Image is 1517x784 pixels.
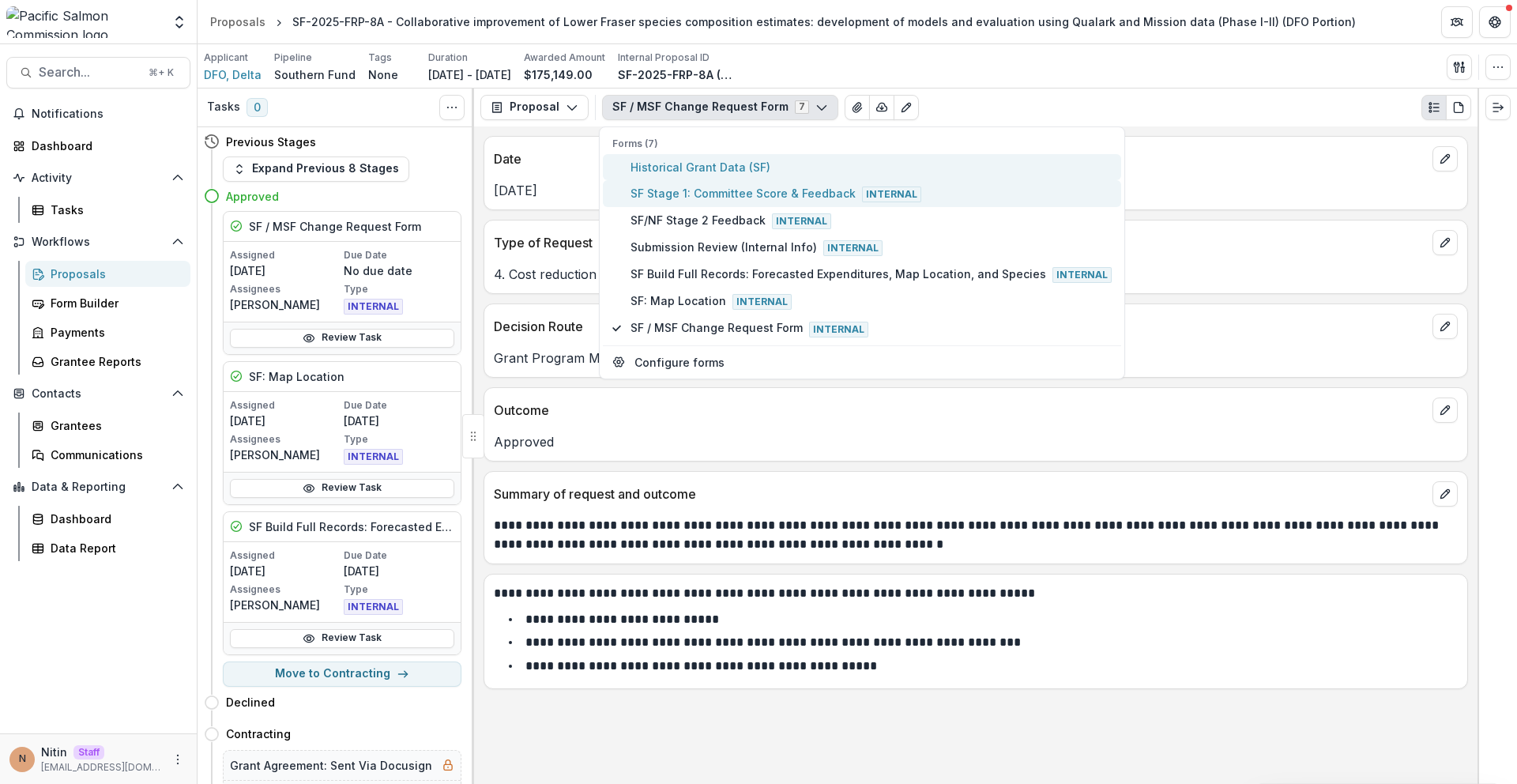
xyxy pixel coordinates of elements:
a: Communications [25,442,190,468]
a: Proposals [204,10,272,33]
h3: Tasks [207,100,240,114]
div: ⌘ + K [145,64,177,81]
a: Payments [25,319,190,345]
button: Get Help [1479,6,1511,38]
p: [PERSON_NAME] [230,447,341,463]
p: Assignees [230,582,341,597]
a: Review Task [230,329,454,348]
button: Open Contacts [6,381,190,406]
p: Assigned [230,248,341,262]
span: Search... [39,65,139,80]
p: Tags [368,51,392,65]
span: INTERNAL [344,299,403,315]
div: Tasks [51,202,178,218]
p: [DATE] [230,413,341,429]
button: Partners [1441,6,1473,38]
button: More [168,750,187,769]
p: Pipeline [274,51,312,65]
p: Date [494,149,1426,168]
div: Communications [51,447,178,463]
a: Tasks [25,197,190,223]
p: [DATE] [494,181,1458,200]
p: Assignees [230,282,341,296]
button: edit [1432,481,1458,507]
p: [DATE] [344,563,454,579]
span: Internal [732,294,792,310]
div: Proposals [210,13,265,30]
p: [EMAIL_ADDRESS][DOMAIN_NAME] [41,760,162,775]
h4: Contracting [226,726,291,742]
span: Contacts [32,387,165,401]
p: No due date [344,262,454,279]
p: Due Date [344,248,454,262]
span: DFO, Delta [204,66,262,83]
button: Notifications [6,101,190,126]
button: Proposal [480,95,589,120]
button: Edit as form [894,95,919,120]
button: View Attached Files [845,95,870,120]
span: SF/NF Stage 2 Feedback [631,212,1112,229]
button: Open Data & Reporting [6,474,190,499]
span: SF: Map Location [631,292,1112,310]
button: edit [1432,314,1458,339]
span: SF Stage 1: Committee Score & Feedback [631,185,1112,202]
span: SF / MSF Change Request Form [631,319,1112,337]
p: Applicant [204,51,248,65]
p: Approved [494,432,1458,451]
p: [DATE] [230,262,341,279]
p: Summary of request and outcome [494,484,1426,503]
span: Workflows [32,236,165,249]
p: Assignees [230,432,341,447]
button: SF / MSF Change Request Form7 [602,95,838,120]
p: $175,149.00 [524,66,593,83]
a: Review Task [230,479,454,498]
button: Plaintext view [1421,95,1447,120]
a: Data Report [25,535,190,561]
div: Payments [51,324,178,341]
div: SF-2025-FRP-8A - Collaborative improvement of Lower Fraser species composition estimates: develop... [292,13,1356,30]
p: Decision Route [494,317,1426,336]
a: Review Task [230,629,454,648]
p: Forms (7) [612,137,1112,151]
button: Expand Previous 8 Stages [223,156,409,182]
button: edit [1432,398,1458,423]
nav: breadcrumb [204,10,1362,33]
span: Notifications [32,107,184,121]
button: Open Activity [6,165,190,190]
span: Submission Review (Internal Info) [631,239,1112,256]
button: Expand right [1485,95,1511,120]
h4: Previous Stages [226,134,316,150]
a: Dashboard [25,506,190,532]
p: Awarded Amount [524,51,605,65]
p: SF-2025-FRP-8A (DFO) [618,66,736,83]
div: Dashboard [32,138,178,154]
span: INTERNAL [344,449,403,465]
a: Grantee Reports [25,349,190,375]
span: SF Build Full Records: Forecasted Expenditures, Map Location, and Species [631,266,1112,283]
a: Dashboard [6,133,190,159]
span: Activity [32,171,165,185]
span: Internal [809,322,868,337]
p: [PERSON_NAME] [230,296,341,313]
p: Type [344,282,454,296]
p: Grant Program Manager [494,349,1458,367]
div: Nitin [19,754,26,764]
div: Dashboard [51,511,178,527]
p: Type [344,582,454,597]
span: Historical Grant Data (SF) [631,159,1112,175]
div: Proposals [51,266,178,282]
img: Pacific Salmon Commission logo [6,6,162,38]
h5: Grant Agreement: Sent Via Docusign [230,757,432,774]
button: Open entity switcher [168,6,190,38]
span: Internal [862,187,921,202]
p: [DATE] [230,563,341,579]
p: [PERSON_NAME] [230,597,341,613]
a: Grantees [25,413,190,439]
button: Open Workflows [6,229,190,254]
div: Form Builder [51,295,178,311]
h4: Declined [226,694,275,710]
div: Grantee Reports [51,353,178,370]
p: Assigned [230,548,341,563]
button: PDF view [1446,95,1471,120]
h5: SF Build Full Records: Forecasted Expenditures, Map Location, and Species [249,518,454,535]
